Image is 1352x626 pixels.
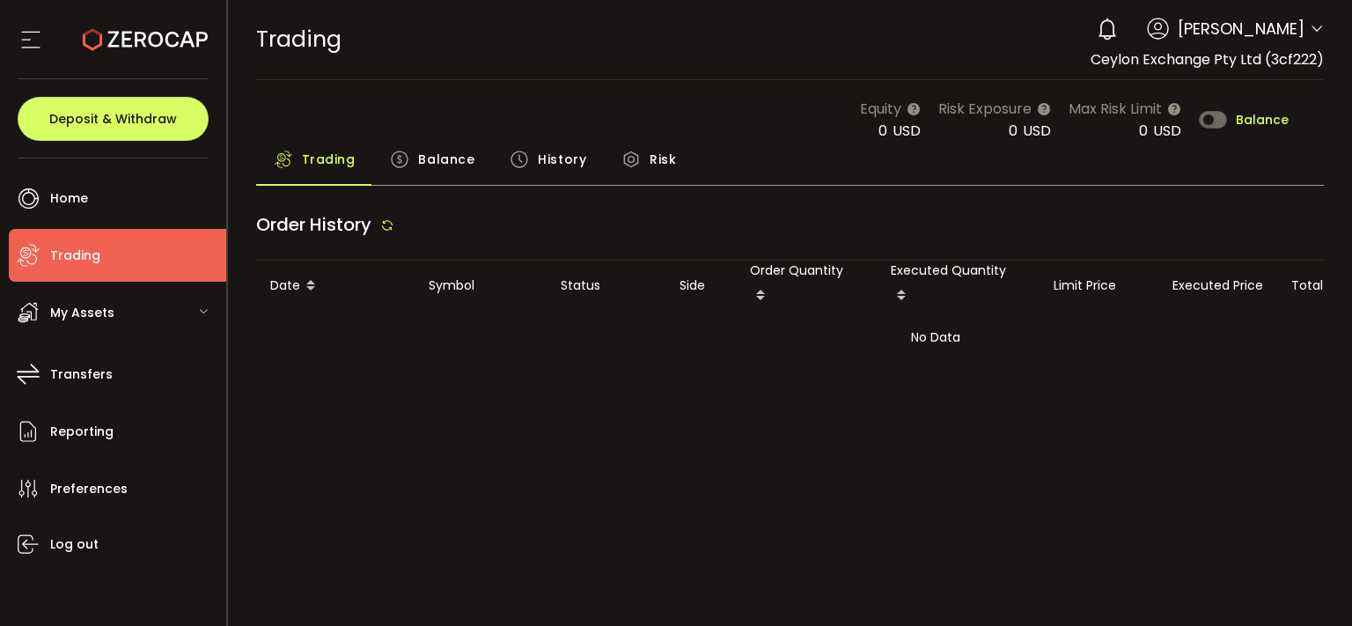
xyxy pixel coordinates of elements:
span: My Assets [50,300,114,326]
span: USD [893,121,921,141]
div: Executed Price [1158,276,1277,296]
span: 0 [1139,121,1148,141]
span: Equity [860,98,901,120]
span: Balance [418,142,474,177]
div: Order Quantity [736,261,877,311]
div: Date [256,271,415,301]
span: USD [1023,121,1051,141]
span: [PERSON_NAME] [1178,17,1304,41]
div: Executed Quantity [877,261,1040,311]
span: Balance [1236,114,1289,126]
span: Deposit & Withdraw [49,113,177,125]
button: Deposit & Withdraw [18,97,209,141]
div: Side [665,276,736,296]
span: Preferences [50,476,128,502]
span: Risk [650,142,676,177]
span: Ceylon Exchange Pty Ltd (3cf222) [1091,49,1324,70]
span: Transfers [50,362,113,387]
div: Status [547,276,665,296]
span: Trading [50,243,100,269]
div: Symbol [415,276,547,296]
span: History [538,142,586,177]
span: Risk Exposure [938,98,1032,120]
div: Limit Price [1040,276,1158,296]
span: Log out [50,532,99,557]
span: Max Risk Limit [1069,98,1162,120]
span: Home [50,186,88,211]
span: Reporting [50,419,114,445]
span: 0 [878,121,887,141]
span: Order History [256,212,371,237]
span: Trading [256,24,342,55]
span: Trading [302,142,356,177]
span: 0 [1009,121,1018,141]
span: USD [1153,121,1181,141]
